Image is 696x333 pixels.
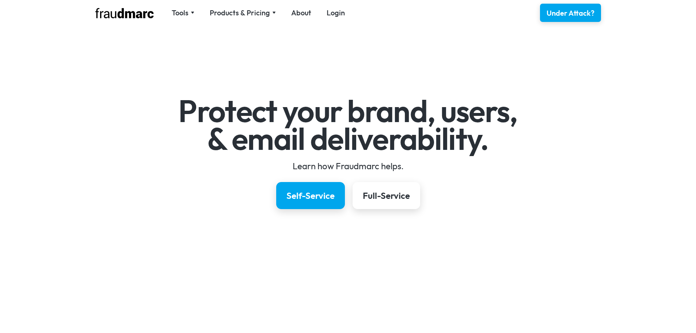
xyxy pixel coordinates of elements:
[210,8,270,18] div: Products & Pricing
[540,4,601,22] a: Under Attack?
[363,190,410,201] div: Full-Service
[547,8,594,18] div: Under Attack?
[276,182,345,209] a: Self-Service
[327,8,345,18] a: Login
[172,8,189,18] div: Tools
[136,160,560,172] div: Learn how Fraudmarc helps.
[210,8,276,18] div: Products & Pricing
[353,182,420,209] a: Full-Service
[136,97,560,152] h1: Protect your brand, users, & email deliverability.
[172,8,194,18] div: Tools
[291,8,311,18] a: About
[286,190,335,201] div: Self-Service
